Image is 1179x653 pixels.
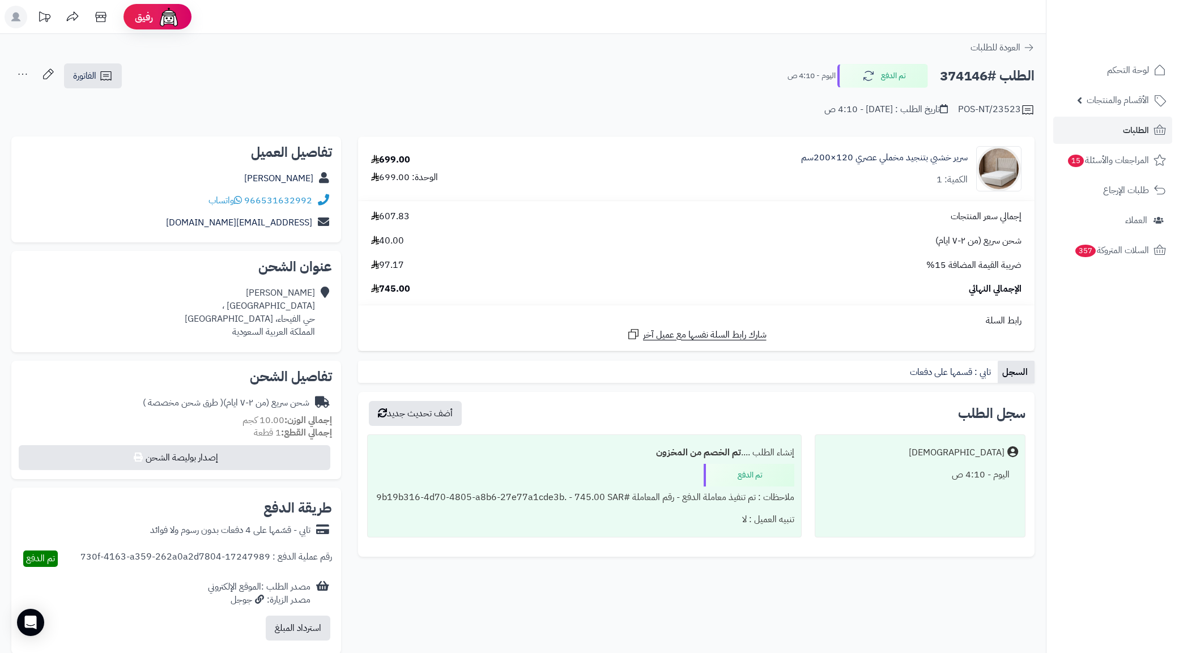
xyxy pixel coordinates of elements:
span: 607.83 [371,210,410,223]
h2: تفاصيل العميل [20,146,332,159]
img: ai-face.png [158,6,180,28]
span: تم الدفع [26,552,55,565]
span: 97.17 [371,259,404,272]
span: شحن سريع (من ٢-٧ ايام) [935,234,1021,247]
div: رقم عملية الدفع : 17247989-730f-4163-a359-262a0a2d7804 [80,550,332,567]
div: الوحدة: 699.00 [371,171,438,184]
span: رفيق [135,10,153,24]
span: 357 [1075,245,1096,257]
div: شحن سريع (من ٢-٧ ايام) [143,396,309,409]
div: 699.00 [371,153,410,167]
div: إنشاء الطلب .... [374,442,794,464]
a: شارك رابط السلة نفسها مع عميل آخر [627,327,767,342]
span: 40.00 [371,234,404,247]
span: السلات المتروكة [1074,242,1149,258]
div: تابي - قسّمها على 4 دفعات بدون رسوم ولا فوائد [150,524,310,537]
a: المراجعات والأسئلة15 [1053,147,1172,174]
a: العودة للطلبات [971,41,1035,54]
span: إجمالي سعر المنتجات [951,210,1021,223]
div: رابط السلة [363,314,1030,327]
span: العودة للطلبات [971,41,1020,54]
strong: إجمالي القطع: [281,426,332,439]
small: اليوم - 4:10 ص [788,70,836,82]
div: [DEMOGRAPHIC_DATA] [909,446,1005,459]
div: تاريخ الطلب : [DATE] - 4:10 ص [824,103,948,116]
small: 10.00 كجم [242,413,332,427]
a: تحديثات المنصة [30,6,58,31]
span: ضريبة القيمة المضافة 15% [926,259,1021,272]
a: 966531632992 [244,194,312,207]
span: ( طرق شحن مخصصة ) [143,396,223,409]
span: 15 [1068,155,1084,167]
span: المراجعات والأسئلة [1067,152,1149,168]
button: تم الدفع [837,64,928,88]
a: الفاتورة [64,63,122,88]
a: السجل [998,361,1035,383]
span: 745.00 [371,283,410,296]
div: اليوم - 4:10 ص [822,464,1018,486]
div: POS-NT/23523 [958,103,1035,117]
div: Open Intercom Messenger [17,609,44,636]
button: إصدار بوليصة الشحن [19,445,330,470]
div: تنبيه العميل : لا [374,509,794,531]
img: logo-2.png [1102,28,1168,52]
h2: تفاصيل الشحن [20,370,332,383]
span: شارك رابط السلة نفسها مع عميل آخر [643,328,767,342]
button: أضف تحديث جديد [369,401,462,426]
div: مصدر الطلب :الموقع الإلكتروني [208,581,310,607]
div: ملاحظات : تم تنفيذ معاملة الدفع - رقم المعاملة #9b19b316-4d70-4805-a8b6-27e77a1cde3b. - 745.00 SAR [374,486,794,509]
span: طلبات الإرجاع [1103,182,1149,198]
span: لوحة التحكم [1107,62,1149,78]
div: تم الدفع [704,464,794,486]
a: السلات المتروكة357 [1053,237,1172,264]
a: الطلبات [1053,117,1172,144]
img: 1756212427-1-90x90.jpg [977,146,1021,191]
h2: طريقة الدفع [263,501,332,515]
h2: عنوان الشحن [20,260,332,274]
a: [PERSON_NAME] [244,172,313,185]
a: لوحة التحكم [1053,57,1172,84]
b: تم الخصم من المخزون [656,446,741,459]
button: استرداد المبلغ [266,616,330,641]
h3: سجل الطلب [958,407,1025,420]
span: الإجمالي النهائي [969,283,1021,296]
strong: إجمالي الوزن: [284,413,332,427]
a: العملاء [1053,207,1172,234]
a: سرير خشبي بتنجيد مخملي عصري 120×200سم [801,151,968,164]
span: الفاتورة [73,69,96,83]
a: طلبات الإرجاع [1053,177,1172,204]
div: مصدر الزيارة: جوجل [208,594,310,607]
h2: الطلب #374146 [940,65,1035,88]
a: تابي : قسمها على دفعات [905,361,998,383]
a: واتساب [208,194,242,207]
span: العملاء [1125,212,1147,228]
div: [PERSON_NAME] [GEOGRAPHIC_DATA] ، حي الفيحاء، [GEOGRAPHIC_DATA] المملكة العربية السعودية [185,287,315,338]
small: 1 قطعة [254,426,332,439]
div: الكمية: 1 [937,173,968,186]
span: الطلبات [1123,122,1149,138]
a: [EMAIL_ADDRESS][DOMAIN_NAME] [166,216,312,229]
span: الأقسام والمنتجات [1087,92,1149,108]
